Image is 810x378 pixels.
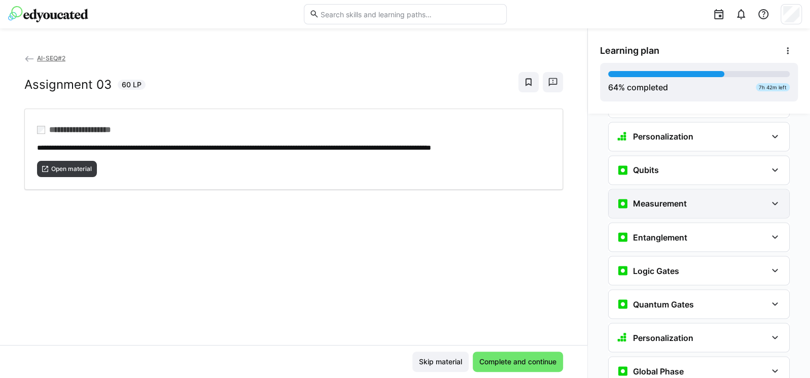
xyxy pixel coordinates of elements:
[122,80,142,90] span: 60 LP
[633,232,687,242] h3: Entanglement
[50,165,93,173] span: Open material
[24,54,65,62] a: AI-SEQ#2
[608,81,668,93] div: % completed
[473,352,563,372] button: Complete and continue
[633,131,693,142] h3: Personalization
[37,54,65,62] span: AI-SEQ#2
[24,77,112,92] h2: Assignment 03
[37,161,97,177] button: Open material
[417,357,464,367] span: Skip material
[478,357,558,367] span: Complete and continue
[633,299,694,309] h3: Quantum Gates
[633,165,659,175] h3: Qubits
[633,366,684,376] h3: Global Phase
[608,82,618,92] span: 64
[633,265,679,276] h3: Logic Gates
[412,352,469,372] button: Skip material
[633,198,687,209] h3: Measurement
[600,45,659,56] span: Learning plan
[319,10,501,19] input: Search skills and learning paths…
[633,332,693,342] h3: Personalization
[756,83,790,91] div: 7h 42m left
